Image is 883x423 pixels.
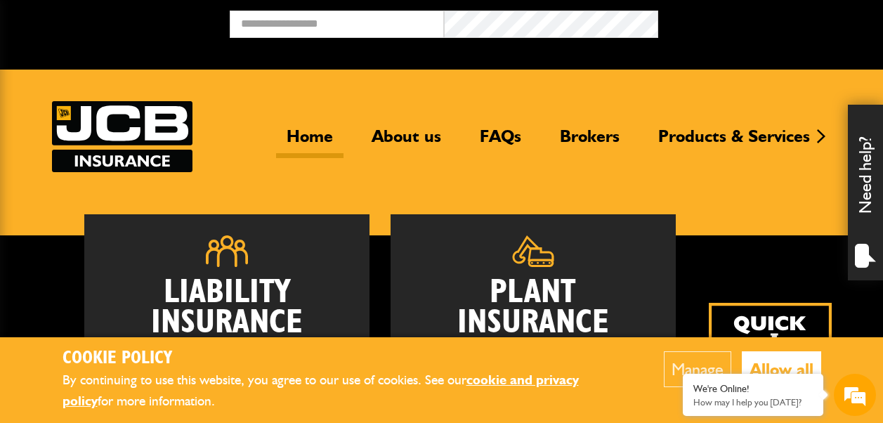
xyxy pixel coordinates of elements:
button: Manage [664,351,731,387]
button: Broker Login [658,11,872,32]
h2: Cookie Policy [63,348,621,370]
a: cookie and privacy policy [63,372,579,410]
div: Need help? [848,105,883,280]
a: JCB Insurance Services [52,101,192,172]
a: Products & Services [648,126,820,158]
p: How may I help you today? [693,397,813,408]
button: Allow all [742,351,821,387]
p: By continuing to use this website, you agree to our use of cookies. See our for more information. [63,370,621,412]
h2: Plant Insurance [412,278,655,338]
h2: Liability Insurance [105,278,348,346]
a: About us [361,126,452,158]
a: Brokers [549,126,630,158]
a: Home [276,126,344,158]
div: We're Online! [693,383,813,395]
img: JCB Insurance Services logo [52,101,192,172]
a: FAQs [469,126,532,158]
